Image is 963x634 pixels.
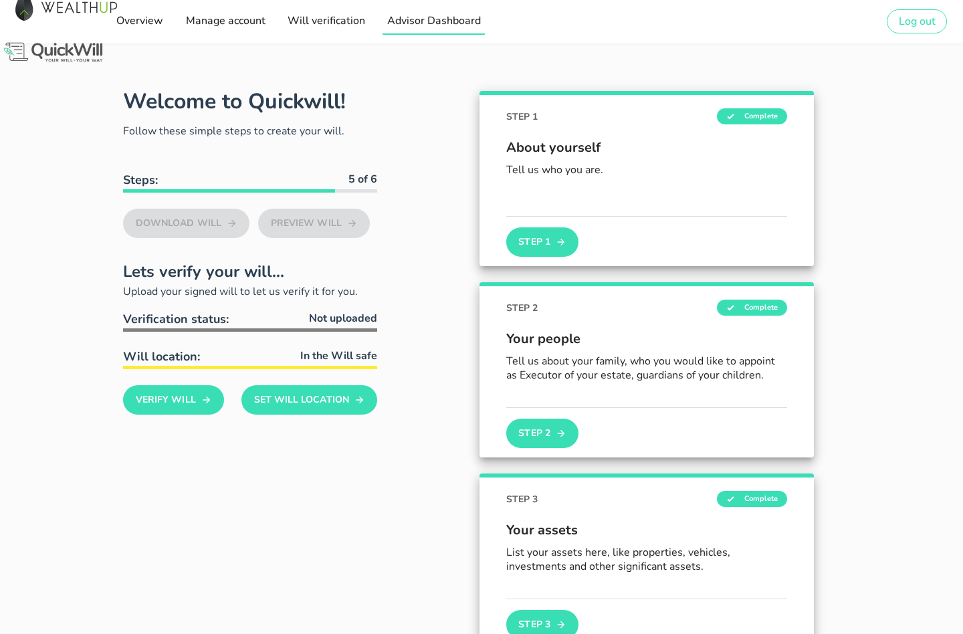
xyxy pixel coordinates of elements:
button: Step 2 [506,419,578,448]
span: About yourself [506,138,787,158]
span: Complete [717,300,787,316]
button: Step 1 [506,227,578,257]
h1: Welcome to Quickwill! [123,87,346,116]
span: Overview [116,13,163,28]
p: Upload your signed will to let us verify it for you. [123,284,377,300]
span: STEP 1 [506,110,538,124]
button: Set Will Location [241,385,377,415]
p: Tell us who you are. [506,163,787,177]
span: Log out [898,14,936,29]
span: Your people [506,329,787,349]
h2: Lets verify your will... [123,259,377,284]
button: Download Will [123,209,249,238]
a: Manage account [181,8,269,35]
b: Steps: [123,172,158,188]
button: Preview Will [258,209,370,238]
span: Advisor Dashboard [387,13,481,28]
span: Complete [717,491,787,507]
span: STEP 3 [506,492,538,506]
span: Will verification [287,13,365,28]
span: Not uploaded [309,310,377,326]
p: Tell us about your family, who you would like to appoint as Executor of your estate, guardians of... [506,354,787,383]
span: Manage account [185,13,265,28]
a: Overview [112,8,167,35]
span: Your assets [506,520,787,540]
span: Verification status: [123,311,229,327]
p: List your assets here, like properties, vehicles, investments and other significant assets. [506,546,787,574]
p: Follow these simple steps to create your will. [123,123,377,139]
img: Logo [1,40,105,65]
a: Will verification [283,8,369,35]
span: STEP 2 [506,301,538,315]
a: Advisor Dashboard [383,8,485,35]
b: 5 of 6 [348,172,377,187]
span: In the Will safe [300,348,377,364]
button: Log out [887,9,947,33]
span: Complete [717,108,787,124]
span: Will location: [123,348,200,364]
button: Verify Will [123,385,224,415]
